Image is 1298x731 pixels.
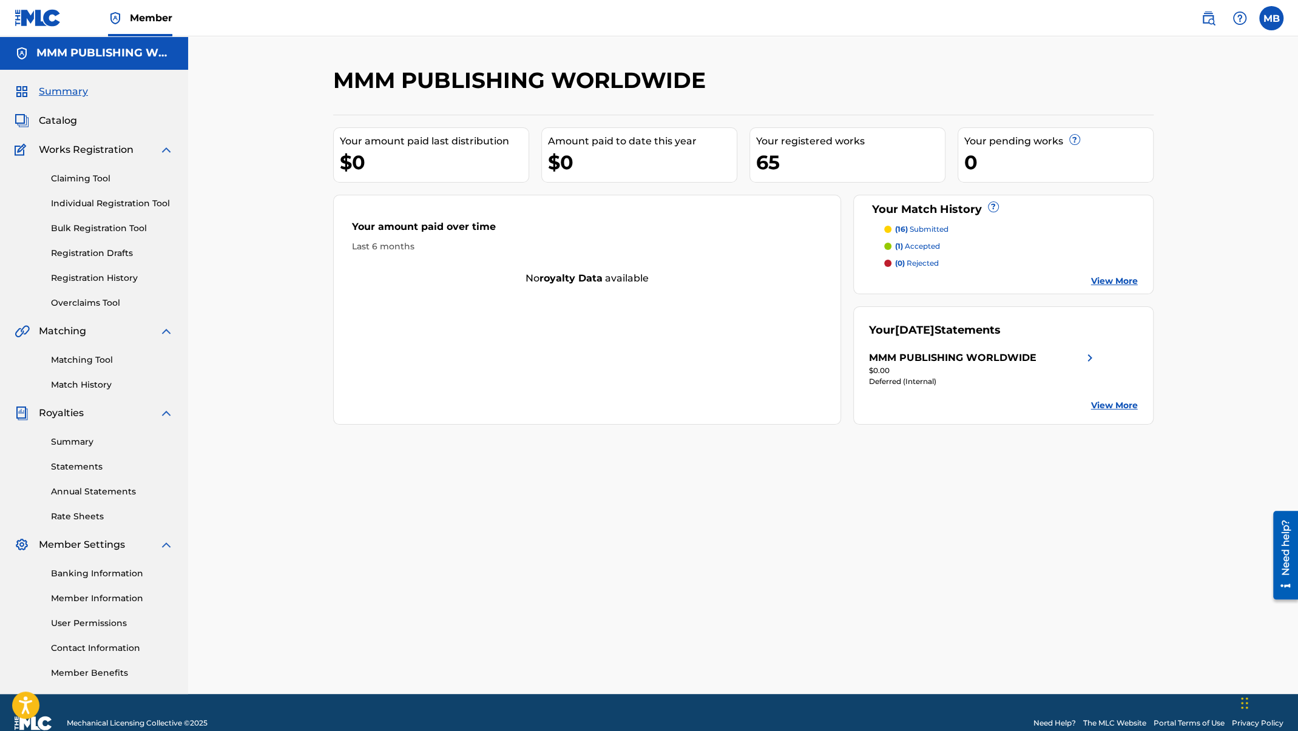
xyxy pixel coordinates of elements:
img: Top Rightsholder [108,11,123,25]
div: Drag [1241,685,1248,721]
div: User Menu [1259,6,1283,30]
a: Claiming Tool [51,172,174,185]
iframe: Chat Widget [1237,673,1298,731]
a: View More [1091,399,1138,412]
div: $0.00 [869,365,1097,376]
span: Summary [39,84,88,99]
img: search [1201,11,1215,25]
a: Member Benefits [51,667,174,679]
span: ? [1070,135,1080,144]
div: $0 [548,149,737,176]
a: (16) submitted [884,224,1138,235]
img: MLC Logo [15,9,61,27]
a: (1) accepted [884,241,1138,252]
a: Need Help? [1033,718,1076,729]
a: Portal Terms of Use [1154,718,1225,729]
h2: MMM PUBLISHING WORLDWIDE [333,67,712,94]
a: Overclaims Tool [51,297,174,309]
div: Your amount paid over time [352,220,823,240]
span: (0) [895,258,905,268]
div: Your Statements [869,322,1001,339]
span: Royalties [39,406,84,420]
span: Member [130,11,172,25]
span: Matching [39,324,86,339]
a: (0) rejected [884,258,1138,269]
h5: MMM PUBLISHING WORLDWIDE [36,46,174,60]
a: Summary [51,436,174,448]
img: Member Settings [15,537,29,552]
a: View More [1091,275,1138,288]
a: Member Information [51,592,174,605]
div: MMM PUBLISHING WORLDWIDE [869,351,1036,365]
a: Statements [51,460,174,473]
span: [DATE] [895,323,935,337]
span: Mechanical Licensing Collective © 2025 [67,718,208,729]
img: Accounts [15,46,29,61]
div: Your amount paid last distribution [340,134,529,149]
div: Deferred (Internal) [869,376,1097,387]
img: expand [159,406,174,420]
a: Public Search [1196,6,1220,30]
div: Your registered works [756,134,945,149]
div: No available [334,271,841,286]
img: expand [159,324,174,339]
a: CatalogCatalog [15,113,77,128]
img: Matching [15,324,30,339]
img: expand [159,537,174,552]
a: User Permissions [51,617,174,630]
a: Banking Information [51,567,174,580]
span: (16) [895,224,908,234]
a: Match History [51,379,174,391]
span: Member Settings [39,537,125,552]
img: right chevron icon [1083,351,1097,365]
a: Privacy Policy [1232,718,1283,729]
a: SummarySummary [15,84,88,99]
a: The MLC Website [1083,718,1146,729]
div: Your Match History [869,201,1138,218]
p: submitted [895,224,948,235]
p: rejected [895,258,939,269]
div: Last 6 months [352,240,823,253]
strong: royalty data [539,272,603,284]
span: Catalog [39,113,77,128]
a: Rate Sheets [51,510,174,523]
a: Bulk Registration Tool [51,222,174,235]
a: Matching Tool [51,354,174,366]
img: Catalog [15,113,29,128]
div: Your pending works [964,134,1153,149]
img: logo [15,716,52,730]
img: Works Registration [15,143,30,157]
a: MMM PUBLISHING WORLDWIDEright chevron icon$0.00Deferred (Internal) [869,351,1097,387]
a: Registration Drafts [51,247,174,260]
iframe: Resource Center [1264,507,1298,604]
div: $0 [340,149,529,176]
img: Summary [15,84,29,99]
span: ? [989,202,998,212]
div: 65 [756,149,945,176]
p: accepted [895,241,940,252]
img: expand [159,143,174,157]
a: Contact Information [51,642,174,655]
div: Amount paid to date this year [548,134,737,149]
div: 0 [964,149,1153,176]
img: help [1232,11,1247,25]
span: Works Registration [39,143,134,157]
span: (1) [895,241,903,251]
img: Royalties [15,406,29,420]
a: Annual Statements [51,485,174,498]
a: Individual Registration Tool [51,197,174,210]
a: Registration History [51,272,174,285]
div: Help [1228,6,1252,30]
